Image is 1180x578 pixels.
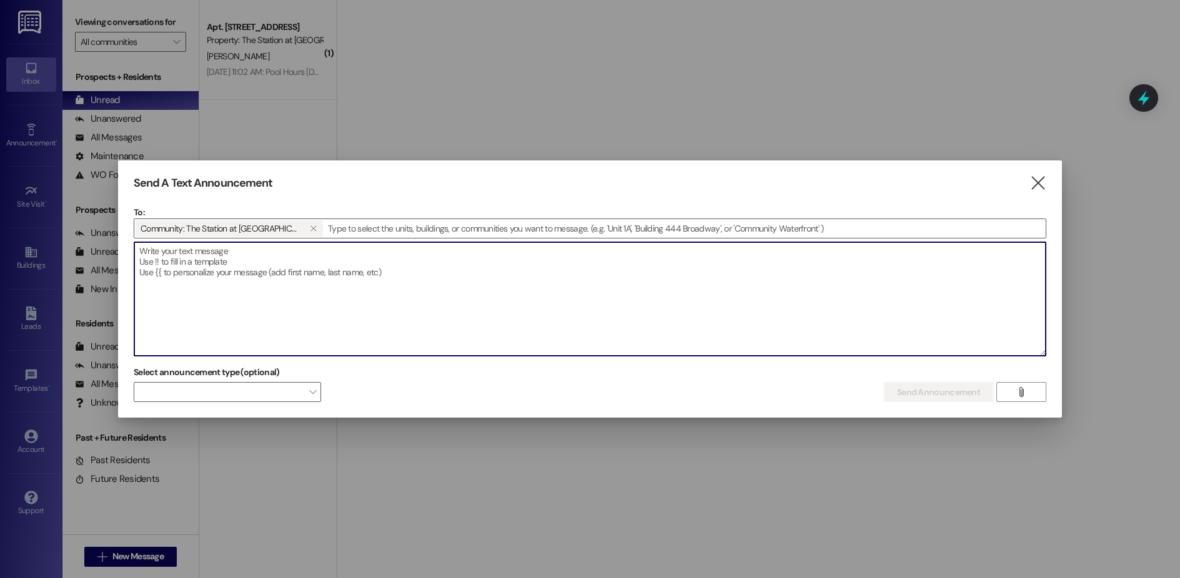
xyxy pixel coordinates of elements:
span: Send Announcement [897,386,980,399]
i:  [310,223,317,233]
input: Type to select the units, buildings, or communities you want to message. (e.g. 'Unit 1A', 'Buildi... [324,219,1046,238]
button: Send Announcement [884,382,993,402]
button: Community: The Station at Willow Grove [304,220,323,237]
span: Community: The Station at Willow Grove [141,220,299,237]
label: Select announcement type (optional) [134,363,280,382]
i:  [1029,177,1046,190]
i:  [1016,387,1026,397]
p: To: [134,206,1046,218]
h3: Send A Text Announcement [134,176,272,190]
